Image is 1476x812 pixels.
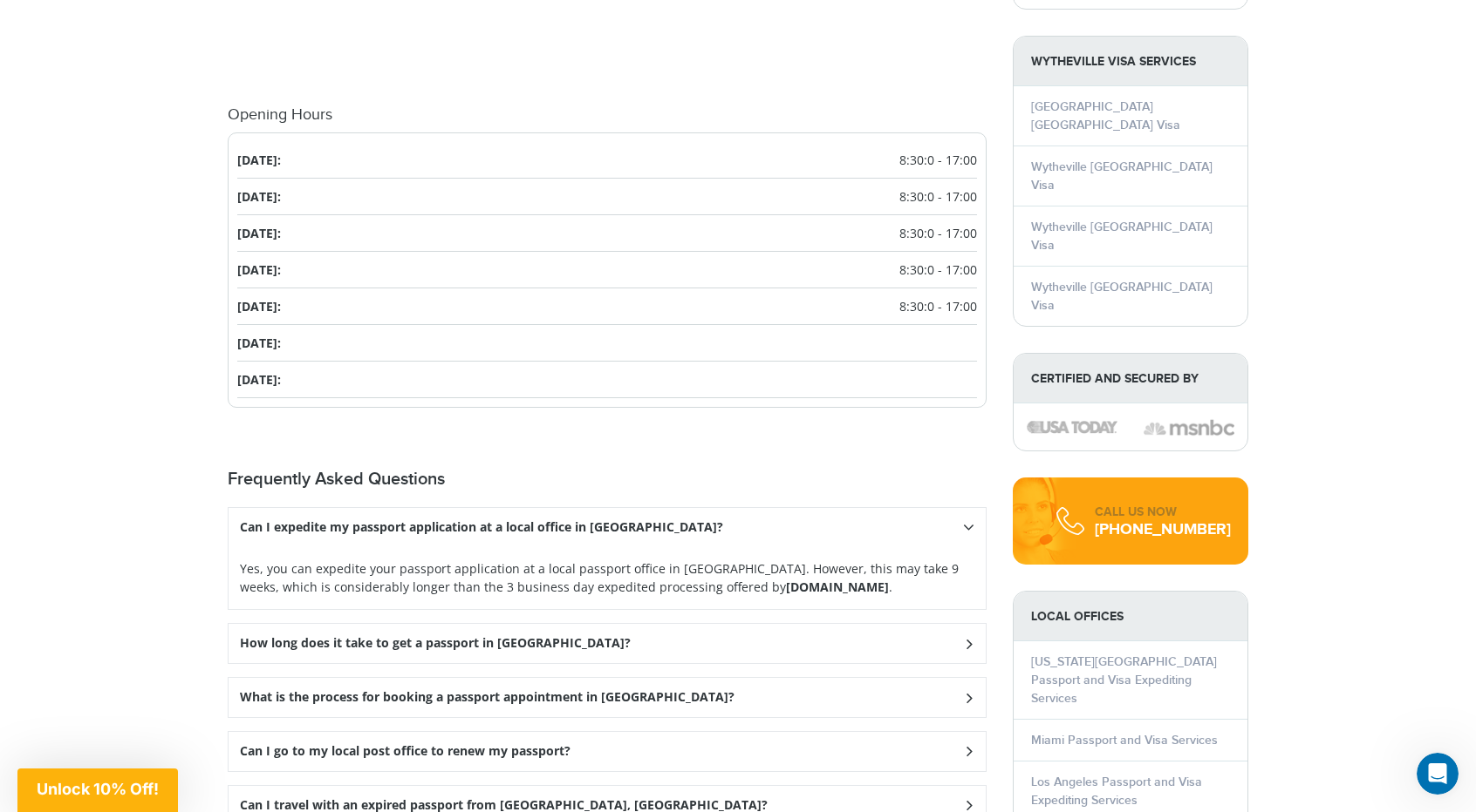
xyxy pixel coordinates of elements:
a: [US_STATE][GEOGRAPHIC_DATA] Passport and Visa Expediting Services [1031,654,1217,706]
h3: How long does it take to get a passport in [GEOGRAPHIC_DATA]? [240,636,631,651]
span: 8:30:0 - 17:00 [899,297,977,315]
li: [DATE]: [237,362,977,398]
span: Unlock 10% Off! [37,780,159,798]
h3: Can I go to my local post office to renew my passport? [240,744,571,759]
li: [DATE]: [237,288,977,325]
img: image description [1144,417,1234,438]
span: 8:30:0 - 17:00 [899,151,977,169]
h4: Opening Hours [228,106,987,124]
span: 8:30:0 - 17:00 [899,261,977,279]
a: [GEOGRAPHIC_DATA] [GEOGRAPHIC_DATA] Visa [1031,99,1180,132]
a: Miami Passport and Visa Services [1031,733,1218,748]
h3: Can I expedite my passport application at a local office in [GEOGRAPHIC_DATA]? [240,520,723,535]
strong: LOCAL OFFICES [1014,592,1247,641]
p: Yes, you can expedite your passport application at a local passport office in [GEOGRAPHIC_DATA]. ... [240,559,974,596]
h2: Frequently Asked Questions [228,469,987,490]
strong: [DOMAIN_NAME] [786,579,889,595]
a: Wytheville [GEOGRAPHIC_DATA] Visa [1031,220,1213,253]
img: image description [1027,421,1117,433]
li: [DATE]: [237,252,977,288]
span: 8:30:0 - 17:00 [899,187,977,206]
li: [DATE]: [237,142,977,179]
span: 8:30:0 - 17:00 [899,224,977,242]
strong: Wytheville Visa Services [1014,37,1247,86]
strong: Certified and Secured by [1014,354,1247,403]
a: Los Angeles Passport and Visa Expediting Services [1031,775,1202,808]
a: Wytheville [GEOGRAPHIC_DATA] Visa [1031,280,1213,313]
iframe: Intercom live chat [1417,753,1459,795]
li: [DATE]: [237,325,977,362]
h3: What is the process for booking a passport appointment in [GEOGRAPHIC_DATA]? [240,690,735,705]
div: [PHONE_NUMBER] [1095,521,1231,538]
li: [DATE]: [237,179,977,215]
div: Unlock 10% Off! [17,768,178,812]
li: [DATE]: [237,215,977,252]
div: CALL US NOW [1095,504,1231,521]
a: Wytheville [GEOGRAPHIC_DATA] Visa [1031,159,1213,193]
